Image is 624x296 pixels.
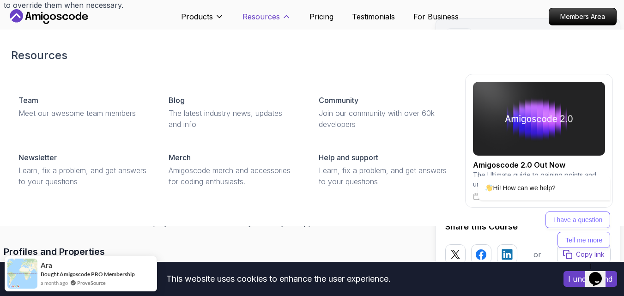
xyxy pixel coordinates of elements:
p: Meet our awesome team members [18,108,146,119]
a: Testimonials [352,11,395,22]
p: or [533,249,541,260]
a: Pricing [309,11,333,22]
a: Help and supportLearn, fix a problem, and get answers to your questions [311,145,454,194]
div: This website uses cookies to enhance the user experience. [7,269,550,289]
p: Team [18,95,38,106]
span: Bought [41,271,59,278]
img: provesource social proof notification image [7,259,37,289]
button: Resources [242,11,291,30]
a: amigoscode 2.0Amigoscode 2.0 Out NowThe Ultimate guide to gaining points and unlocking rewards[DATE] [465,74,613,208]
h3: Profiles and Properties [4,244,421,259]
button: Copy link [557,244,611,265]
button: Products [181,11,224,30]
p: Products [181,11,213,22]
p: Newsletter [18,152,57,163]
h2: Share this Course [445,220,611,233]
a: BlogThe latest industry news, updates and info [161,87,304,137]
a: Members Area [549,8,617,25]
p: Help and support [319,152,378,163]
p: Amigoscode merch and accessories for coding enthusiasts. [169,165,297,187]
h2: Resources [11,48,613,63]
a: TeamMeet our awesome team members [11,87,154,126]
iframe: chat widget [448,92,615,254]
span: a month ago [41,279,68,287]
img: amigoscode 2.0 [473,82,605,156]
a: Amigoscode PRO Membership [60,271,135,278]
iframe: chat widget [585,259,615,287]
span: Ara [41,261,52,269]
button: Accept cookies [563,271,617,287]
a: CommunityJoin our community with over 60k developers [311,87,454,137]
p: Join our community with over 60k developers [319,108,447,130]
a: NewsletterLearn, fix a problem, and get answers to your questions [11,145,154,194]
p: Learn, fix a problem, and get answers to your questions [319,165,447,187]
p: Community [319,95,358,106]
p: The latest industry news, updates and info [169,108,297,130]
p: Copy link [576,250,605,259]
p: Learn, fix a problem, and get answers to your questions [18,165,146,187]
a: For Business [413,11,459,22]
a: ProveSource [77,279,106,287]
p: Blog [169,95,185,106]
a: MerchAmigoscode merch and accessories for coding enthusiasts. [161,145,304,194]
p: Merch [169,152,191,163]
p: Resources [242,11,280,22]
p: Members Area [549,8,616,25]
